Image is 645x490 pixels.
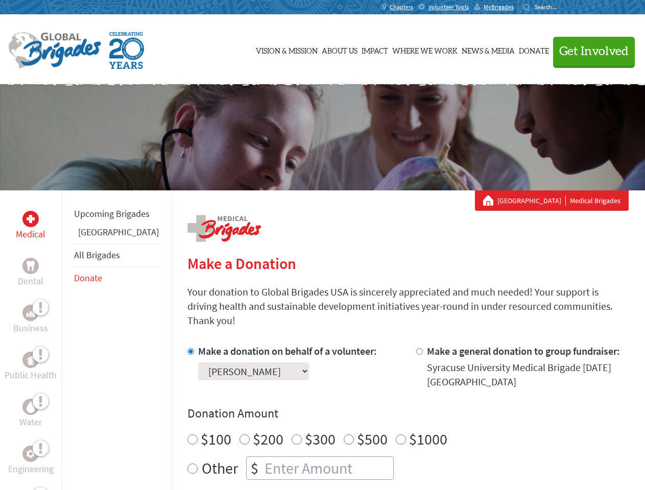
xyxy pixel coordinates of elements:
p: Your donation to Global Brigades USA is sincerely appreciated and much needed! Your support is dr... [187,285,629,328]
img: Water [27,401,35,412]
label: $1000 [409,429,447,449]
a: Upcoming Brigades [74,208,150,219]
h2: Make a Donation [187,254,629,273]
div: Engineering [22,446,39,462]
span: Get Involved [559,45,629,58]
div: Public Health [22,352,39,368]
a: Vision & Mission [256,24,318,75]
img: logo-medical.png [187,215,261,242]
label: Other [202,456,238,480]
img: Medical [27,215,35,223]
a: DentalDental [18,258,43,288]
a: MedicalMedical [16,211,45,241]
img: Public Health [27,355,35,365]
div: Business [22,305,39,321]
li: Donate [74,267,159,289]
label: $100 [201,429,231,449]
label: $200 [253,429,283,449]
img: Engineering [27,450,35,458]
div: Medical [22,211,39,227]
div: Water [22,399,39,415]
p: Dental [18,274,43,288]
label: Make a donation on behalf of a volunteer: [198,345,377,357]
div: Medical Brigades [483,195,620,206]
img: Business [27,309,35,317]
a: Donate [519,24,549,75]
a: Public HealthPublic Health [5,352,57,382]
input: Search... [535,3,564,11]
p: Medical [16,227,45,241]
label: Make a general donation to group fundraiser: [427,345,620,357]
a: [GEOGRAPHIC_DATA] [497,195,566,206]
p: Engineering [8,462,54,476]
p: Water [19,415,42,429]
button: Get Involved [553,37,635,66]
h4: Donation Amount [187,405,629,422]
a: All Brigades [74,249,120,261]
span: Volunteer Tools [428,3,469,11]
input: Enter Amount [262,457,393,479]
a: About Us [322,24,357,75]
li: All Brigades [74,243,159,267]
label: $500 [357,429,388,449]
div: $ [247,457,262,479]
div: Syracuse University Medical Brigade [DATE] [GEOGRAPHIC_DATA] [427,360,629,389]
a: News & Media [462,24,515,75]
img: Dental [27,261,35,271]
p: Public Health [5,368,57,382]
li: Panama [74,225,159,243]
span: Chapters [390,3,413,11]
img: Global Brigades Celebrating 20 Years [109,32,144,69]
label: $300 [305,429,336,449]
span: MyBrigades [484,3,514,11]
div: Dental [22,258,39,274]
p: Business [13,321,48,335]
a: Impact [362,24,388,75]
a: Where We Work [392,24,458,75]
img: Global Brigades Logo [8,32,101,69]
a: WaterWater [19,399,42,429]
a: Donate [74,272,102,284]
a: [GEOGRAPHIC_DATA] [78,226,159,238]
li: Upcoming Brigades [74,203,159,225]
a: BusinessBusiness [13,305,48,335]
a: EngineeringEngineering [8,446,54,476]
